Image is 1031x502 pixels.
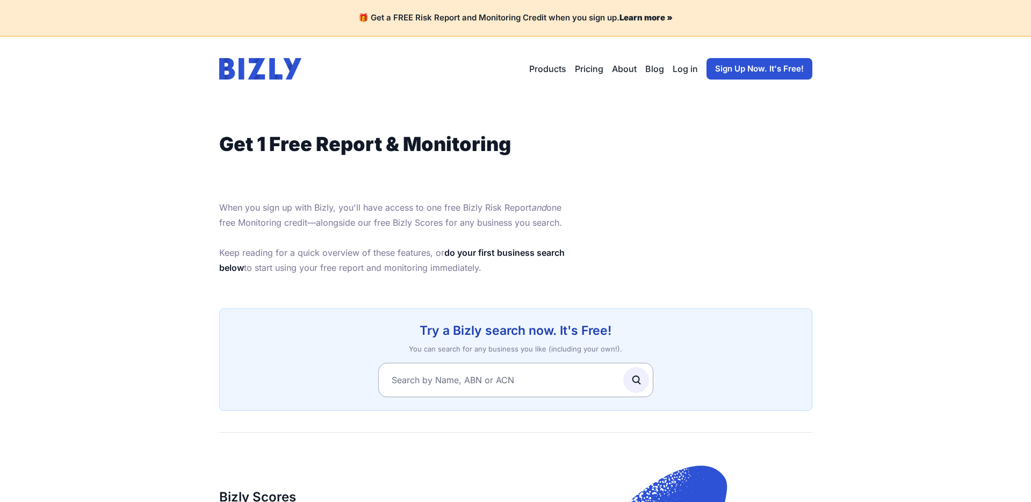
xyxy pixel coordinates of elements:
a: Pricing [575,62,603,75]
a: Sign Up Now. It's Free! [706,58,812,80]
input: Search by Name, ABN or ACN [378,363,653,397]
strong: do your first business search below [219,247,565,273]
a: Learn more » [619,12,673,23]
button: Products [529,62,566,75]
h3: Try a Bizly search now. It's Free! [233,322,799,339]
h1: Get 1 Free Report & Monitoring [219,133,568,155]
p: You can search for any business you like (including your own!). [233,343,799,354]
em: and [531,202,546,213]
a: About [612,62,637,75]
a: Blog [645,62,664,75]
p: When you sign up with Bizly, you'll have access to one free Bizly Risk Report one free Monitoring... [219,200,568,275]
h4: 🎁 Get a FREE Risk Report and Monitoring Credit when you sign up. [13,13,1018,23]
a: Log in [673,62,698,75]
